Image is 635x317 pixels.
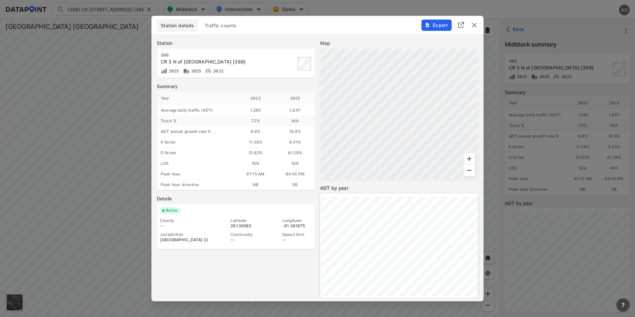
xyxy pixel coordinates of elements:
div: SB [275,179,315,190]
span: 2025 [190,68,201,73]
div: [GEOGRAPHIC_DATA] [GEOGRAPHIC_DATA] [160,237,208,243]
span: ? [620,301,626,309]
div: Zoom Out [463,164,476,177]
div: D factor [157,148,236,158]
label: Details [157,195,315,202]
img: Vehicle speed [205,68,212,74]
div: 380 [161,53,262,58]
img: Volume count [161,68,167,74]
div: Zoom In [463,153,476,165]
div: Latitude [230,218,260,223]
div: County [160,218,208,223]
div: 7.2 % [236,116,275,126]
div: N/A [275,158,315,169]
div: Longitude [282,218,312,223]
div: LOS [157,158,236,169]
button: Export [421,20,452,31]
label: Summary [157,83,315,90]
span: Active [163,207,181,214]
div: 1,647 [275,105,315,116]
button: more [616,298,630,312]
div: 1,205 [236,105,275,116]
div: Speed limit [282,232,312,237]
div: 04:45 PM [275,169,315,179]
div: 07:15 AM [236,169,275,179]
span: 2025 [167,68,179,73]
label: ADT by year [320,185,478,191]
div: Truck % [157,116,236,126]
div: 16.9 % [275,126,315,137]
div: N/A [236,158,275,169]
div: Jurisdiction [160,232,208,237]
div: 2025 [275,92,315,105]
label: Station [157,40,315,47]
div: N/A [275,116,315,126]
div: K factor [157,137,236,148]
svg: Zoom In [465,155,473,163]
span: Export [425,22,447,29]
div: NB [236,179,275,190]
div: 9.41% [275,137,315,148]
span: Station details [161,22,194,29]
div: basic tabs example [157,19,478,32]
div: 29.139585 [230,223,260,229]
div: Peak hour [157,169,236,179]
img: File%20-%20Download.70cf71cd.svg [425,23,430,28]
span: Traffic counts [205,22,237,29]
div: ADT annual growth rate % [157,126,236,137]
div: 0.0 % [236,126,275,137]
label: Map [320,40,478,47]
img: full_screen.b7bf9a36.svg [457,21,465,29]
div: -- [282,237,312,243]
svg: Zoom Out [465,166,473,174]
button: delete [470,21,478,29]
div: Average daily traffic (ADT) [157,105,236,116]
div: -81.361675 [282,223,312,229]
div: Year [157,92,236,105]
div: -- [160,223,208,229]
img: close.efbf2170.svg [470,21,478,29]
div: -- [230,237,260,243]
div: Community [230,232,260,237]
div: CR 3 N of Lake Winona Rd [380] [161,58,262,65]
div: 11.36% [236,137,275,148]
div: Peak hour direction [157,179,236,190]
img: Vehicle class [183,68,190,74]
div: 51.82% [236,148,275,158]
span: 2023 [212,68,224,73]
div: 61.29% [275,148,315,158]
div: 2023 [236,92,275,105]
